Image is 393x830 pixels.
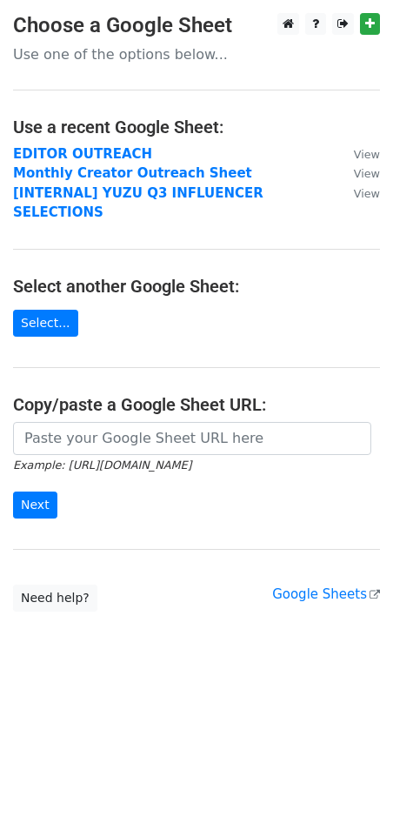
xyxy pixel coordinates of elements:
a: Google Sheets [272,586,380,602]
small: View [354,187,380,200]
a: Monthly Creator Outreach Sheet [13,165,252,181]
h4: Copy/paste a Google Sheet URL: [13,394,380,415]
h4: Select another Google Sheet: [13,276,380,297]
a: Need help? [13,585,97,612]
a: View [336,185,380,201]
a: [INTERNAL] YUZU Q3 INFLUENCER SELECTIONS [13,185,263,221]
a: Select... [13,310,78,337]
a: EDITOR OUTREACH [13,146,152,162]
input: Paste your Google Sheet URL here [13,422,371,455]
input: Next [13,492,57,519]
small: View [354,167,380,180]
h3: Choose a Google Sheet [13,13,380,38]
a: View [336,146,380,162]
a: View [336,165,380,181]
small: View [354,148,380,161]
p: Use one of the options below... [13,45,380,64]
h4: Use a recent Google Sheet: [13,117,380,137]
small: Example: [URL][DOMAIN_NAME] [13,459,191,472]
